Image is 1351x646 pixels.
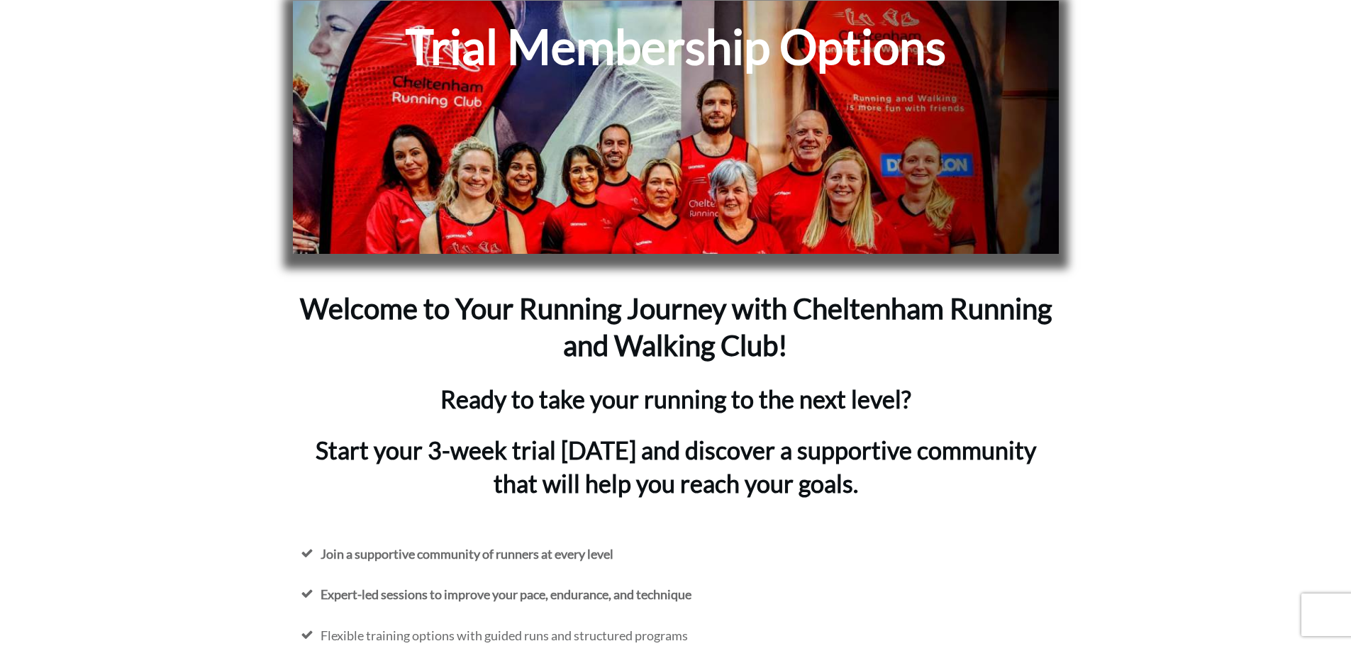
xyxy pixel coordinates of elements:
[321,546,613,562] strong: Join a supportive community of runners at every level
[308,16,1044,94] h1: Trial Membership Options
[321,586,691,602] strong: Expert-led sessions to improve your pace, endurance, and technique
[294,433,1058,518] h2: Start your 3-week trial [DATE] and discover a supportive community that will help you reach your ...
[294,290,1058,381] h1: Welcome to Your Running Journey with Cheltenham Running and Walking Club!
[294,382,1058,433] h2: Ready to take your running to the next level?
